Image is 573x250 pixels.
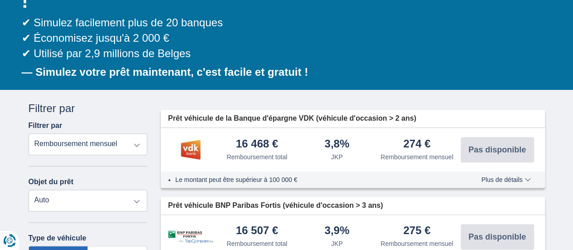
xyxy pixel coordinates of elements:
[461,137,534,162] button: Pas disponible
[236,224,278,236] font: 16 507 €
[324,224,349,236] font: 3,9%
[481,176,522,183] font: Plus de détails
[168,230,213,244] img: produit.pl.alt BNP Paribas Fortis
[226,153,287,161] font: Remboursement total
[468,232,526,241] font: Pas disponible
[168,138,213,161] img: produit.pl.alt Banque VDK
[22,47,191,59] font: ✔ Utilisé par 2,9 millions de Belges
[468,145,526,154] font: Pas disponible
[29,234,87,242] font: Type de véhicule
[168,114,416,122] font: Prêt véhicule de la Banque d'épargne VDK (véhicule d'occasion > 2 ans)
[331,153,343,161] font: JKP
[22,16,223,29] font: ✔ Simulez facilement plus de 20 banques
[403,224,430,236] font: 275 €
[226,240,287,247] font: Remboursement total
[461,224,534,250] button: Pas disponible
[236,137,278,150] font: 16 468 €
[29,102,75,114] font: Filtrer par
[22,66,308,78] font: — Simulez votre prêt maintenant, c'est facile et gratuit !
[403,137,430,150] font: 274 €
[474,176,537,183] button: Plus de détails
[380,153,453,161] font: Remboursement mensuel
[29,122,63,129] font: Filtrer par
[331,240,343,247] font: JKP
[29,178,74,186] font: Objet du prêt
[175,176,297,183] font: Le montant peut être supérieur à 100 000 €
[22,32,169,44] font: ✔ Économisez jusqu'à 2 000 €
[168,201,383,209] font: Prêt véhicule BNP Paribas Fortis (véhicule d'occasion > 3 ans)
[380,240,453,247] font: Remboursement mensuel
[324,137,349,150] font: 3,8%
